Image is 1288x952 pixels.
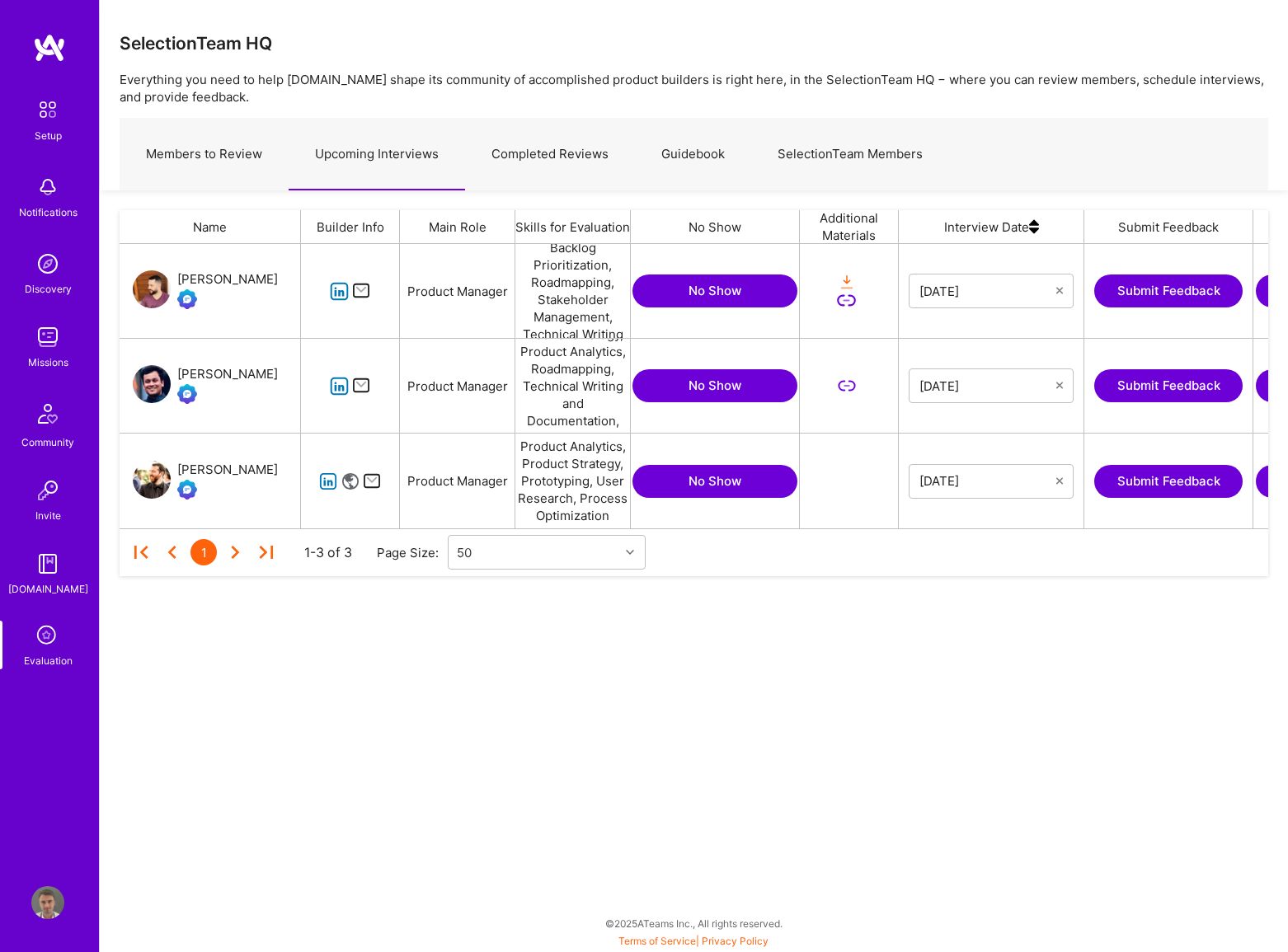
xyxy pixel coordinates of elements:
a: User Avatar[PERSON_NAME]Evaluation Call Booked [133,270,278,312]
i: icon linkedIn [319,472,338,491]
div: Evaluation [24,652,73,669]
div: Setup [35,127,62,144]
i: icon linkedIn [330,377,349,396]
a: User Avatar [27,886,68,919]
input: Select Date... [919,378,1056,394]
span: | [618,935,769,947]
a: Upcoming Interviews [289,119,465,190]
i: icon Website [341,472,360,491]
div: Skills for Evaluation [515,210,631,243]
i: icon Mail [352,377,371,396]
i: icon LinkSecondary [837,377,856,396]
img: Community [28,394,68,434]
div: Interview Date [899,210,1084,243]
div: Main Role [400,210,515,243]
button: No Show [632,274,797,307]
img: discovery [31,247,64,280]
img: Evaluation Call Booked [177,480,197,499]
img: Evaluation Call Booked [177,384,197,404]
div: [PERSON_NAME] [177,460,278,480]
div: Product Manager [400,339,515,433]
a: Privacy Policy [702,935,769,947]
div: Builder Info [301,210,400,243]
button: Submit Feedback [1094,274,1243,307]
div: Name [120,210,301,243]
div: © 2025 ATeams Inc., All rights reserved. [99,903,1288,944]
button: No Show [632,369,797,402]
input: Select Date... [919,473,1056,490]
h3: SelectionTeam HQ [120,33,272,54]
div: [PERSON_NAME] [177,364,278,384]
i: icon OrangeDownload [837,273,856,292]
i: icon SelectionTeam [32,621,63,652]
img: logo [33,33,66,63]
img: User Avatar [31,886,64,919]
button: Submit Feedback [1094,465,1243,498]
div: Community [21,434,74,451]
div: Product Strategy, Backlog Prioritization, Roadmapping, Stakeholder Management, Technical Writing ... [515,244,631,338]
img: Evaluation Call Booked [177,289,197,309]
img: bell [31,171,64,204]
input: Select Date... [919,283,1056,299]
div: [PERSON_NAME] [177,270,278,289]
div: 1-3 of 3 [304,544,352,561]
div: 1 [190,539,217,565]
a: User Avatar[PERSON_NAME]Evaluation Call Booked [133,364,278,407]
img: teamwork [31,321,64,354]
div: Product Strategy, Product Analytics, Roadmapping, Technical Writing and Documentation, GTM Planning [515,339,631,433]
div: Product Manager [400,244,515,338]
div: Invite [35,507,61,524]
img: User Avatar [133,461,171,499]
div: Additional Materials [800,210,899,243]
i: icon Mail [363,471,382,490]
a: Members to Review [120,119,289,190]
img: setup [31,92,65,127]
a: SelectionTeam Members [751,119,949,190]
a: Completed Reviews [465,119,635,190]
div: Page Size: [377,544,448,561]
button: No Show [632,465,797,498]
div: Discovery [25,280,72,298]
a: User Avatar[PERSON_NAME]Evaluation Call Booked [133,460,278,503]
a: Guidebook [635,119,751,190]
img: sort [1029,210,1039,243]
a: Terms of Service [618,935,696,947]
button: Submit Feedback [1094,369,1243,402]
p: Everything you need to help [DOMAIN_NAME] shape its community of accomplished product builders is... [120,71,1268,106]
div: Notifications [19,204,78,221]
div: 50 [457,544,472,561]
img: guide book [31,547,64,580]
i: icon LinkSecondary [837,291,856,310]
img: User Avatar [133,270,171,308]
div: Submit Feedback [1084,210,1253,243]
div: Product Manager [400,434,515,528]
img: Invite [31,474,64,507]
img: User Avatar [133,365,171,403]
i: icon Chevron [626,548,634,556]
i: icon Mail [352,282,371,301]
div: No Show [631,210,800,243]
div: [DOMAIN_NAME] [8,580,88,598]
div: Missions [28,354,68,371]
i: icon linkedIn [330,282,349,301]
div: Product Analytics, Product Strategy, Prototyping, User Research, Process Optimization [515,434,631,528]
